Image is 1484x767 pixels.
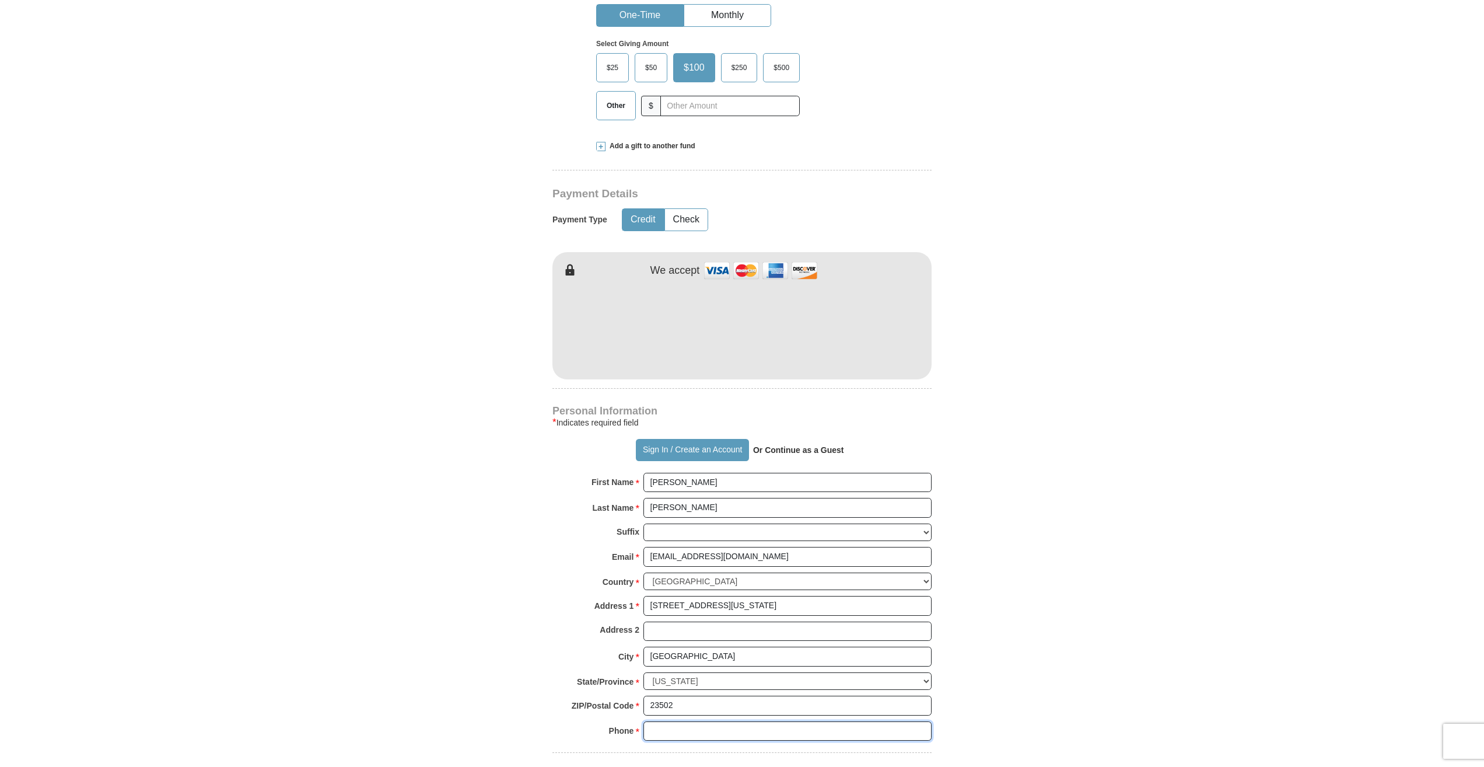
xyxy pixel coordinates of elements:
[572,698,634,714] strong: ZIP/Postal Code
[596,40,668,48] strong: Select Giving Amount
[609,723,634,739] strong: Phone
[593,500,634,516] strong: Last Name
[601,97,631,114] span: Other
[600,622,639,638] strong: Address 2
[636,439,748,461] button: Sign In / Create an Account
[702,258,819,283] img: credit cards accepted
[665,209,708,231] button: Check
[660,96,800,116] input: Other Amount
[641,96,661,116] span: $
[591,474,633,490] strong: First Name
[552,416,932,430] div: Indicates required field
[678,59,710,76] span: $100
[577,674,633,690] strong: State/Province
[601,59,624,76] span: $25
[617,524,639,540] strong: Suffix
[612,549,633,565] strong: Email
[594,598,634,614] strong: Address 1
[618,649,633,665] strong: City
[552,215,607,225] h5: Payment Type
[684,5,771,26] button: Monthly
[753,445,844,455] strong: Or Continue as a Guest
[726,59,753,76] span: $250
[603,574,634,590] strong: Country
[639,59,663,76] span: $50
[768,59,795,76] span: $500
[605,141,695,151] span: Add a gift to another fund
[552,406,932,416] h4: Personal Information
[597,5,683,26] button: One-Time
[650,264,700,277] h4: We accept
[552,187,850,201] h3: Payment Details
[622,209,664,231] button: Credit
